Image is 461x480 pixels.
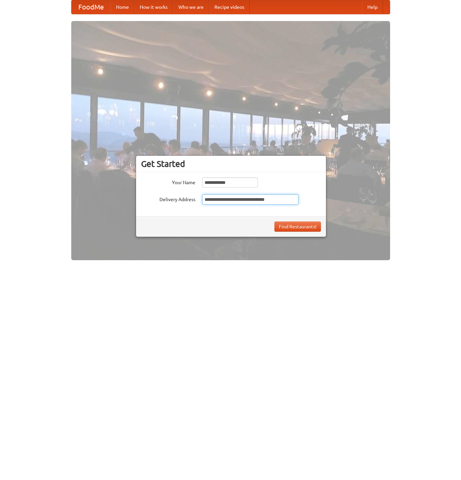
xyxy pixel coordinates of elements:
a: Who we are [173,0,209,14]
a: Recipe videos [209,0,250,14]
a: Help [362,0,383,14]
label: Delivery Address [141,194,195,203]
h3: Get Started [141,159,321,169]
label: Your Name [141,177,195,186]
a: How it works [134,0,173,14]
a: FoodMe [72,0,111,14]
a: Home [111,0,134,14]
button: Find Restaurants! [274,222,321,232]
